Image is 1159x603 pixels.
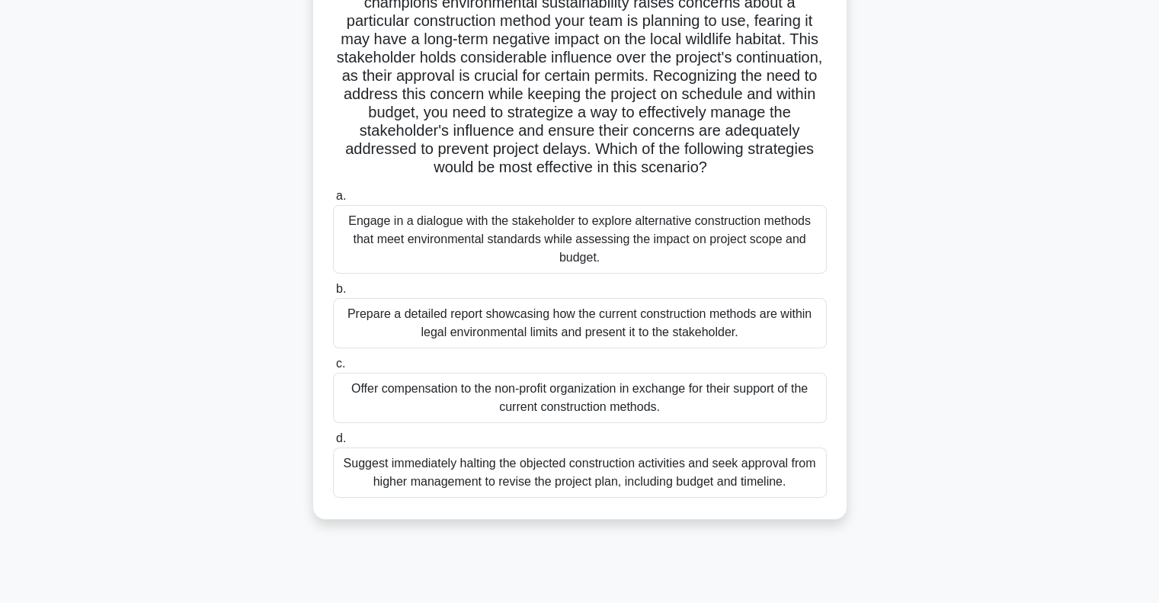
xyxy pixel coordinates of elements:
span: d. [336,431,346,444]
span: b. [336,282,346,295]
div: Prepare a detailed report showcasing how the current construction methods are within legal enviro... [333,298,827,348]
span: c. [336,357,345,370]
span: a. [336,189,346,202]
div: Engage in a dialogue with the stakeholder to explore alternative construction methods that meet e... [333,205,827,274]
div: Offer compensation to the non-profit organization in exchange for their support of the current co... [333,373,827,423]
div: Suggest immediately halting the objected construction activities and seek approval from higher ma... [333,447,827,498]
